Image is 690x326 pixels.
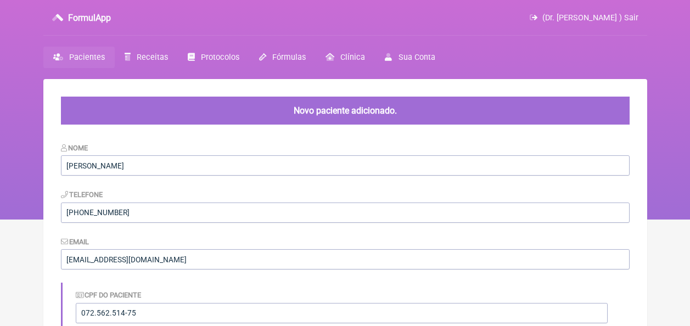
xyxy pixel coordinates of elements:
[61,144,88,152] label: Nome
[375,47,445,68] a: Sua Conta
[61,249,630,269] input: paciente@email.com
[61,238,89,246] label: Email
[272,53,306,62] span: Fórmulas
[201,53,239,62] span: Protocolos
[69,53,105,62] span: Pacientes
[76,303,608,323] input: Identificação do Paciente
[137,53,168,62] span: Receitas
[61,203,630,223] input: 21 9124 2137
[178,47,249,68] a: Protocolos
[61,97,630,125] div: Novo paciente adicionado.
[249,47,316,68] a: Fórmulas
[399,53,435,62] span: Sua Conta
[43,47,115,68] a: Pacientes
[530,13,638,23] a: (Dr. [PERSON_NAME] ) Sair
[61,155,630,176] input: Nome do Paciente
[340,53,365,62] span: Clínica
[68,13,111,23] h3: FormulApp
[316,47,375,68] a: Clínica
[61,190,103,199] label: Telefone
[115,47,178,68] a: Receitas
[76,291,142,299] label: CPF do Paciente
[542,13,638,23] span: (Dr. [PERSON_NAME] ) Sair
